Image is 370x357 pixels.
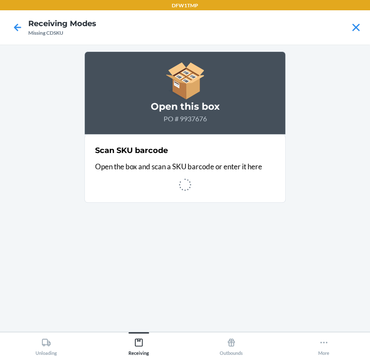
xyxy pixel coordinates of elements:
[36,334,57,356] div: Unloading
[220,334,243,356] div: Outbounds
[95,145,168,156] h2: Scan SKU barcode
[128,334,149,356] div: Receiving
[95,100,275,114] h3: Open this box
[318,334,329,356] div: More
[92,332,185,356] button: Receiving
[185,332,277,356] button: Outbounds
[172,2,198,9] p: DFW1TMP
[28,18,96,29] h4: Receiving Modes
[28,29,96,37] div: Missing CDSKU
[95,161,275,172] p: Open the box and scan a SKU barcode or enter it here
[277,332,370,356] button: More
[95,114,275,124] p: PO # 9937676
